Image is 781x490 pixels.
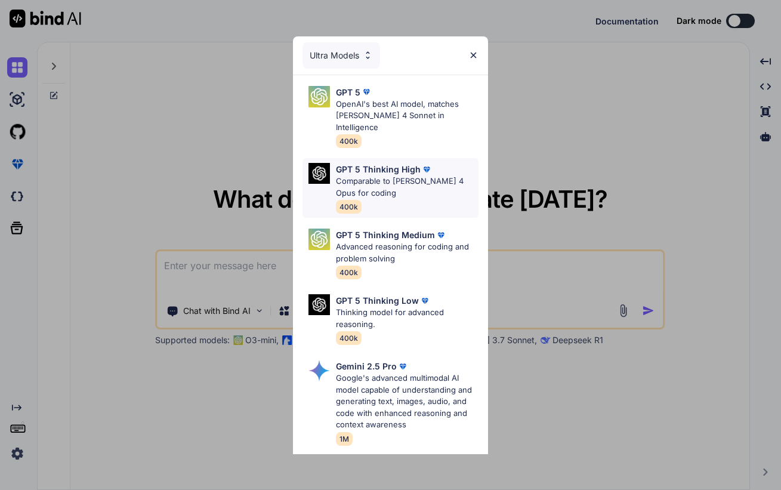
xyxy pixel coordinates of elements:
[336,229,435,241] p: GPT 5 Thinking Medium
[336,200,362,214] span: 400k
[468,50,479,60] img: close
[308,294,330,315] img: Pick Models
[336,98,479,134] p: OpenAI's best AI model, matches [PERSON_NAME] 4 Sonnet in Intelligence
[336,331,362,345] span: 400k
[336,175,479,199] p: Comparable to [PERSON_NAME] 4 Opus for coding
[308,360,330,381] img: Pick Models
[336,432,353,446] span: 1M
[421,164,433,175] img: premium
[336,163,421,175] p: GPT 5 Thinking High
[435,229,447,241] img: premium
[336,266,362,279] span: 400k
[419,295,431,307] img: premium
[302,42,380,69] div: Ultra Models
[336,294,419,307] p: GPT 5 Thinking Low
[336,134,362,148] span: 400k
[308,86,330,107] img: Pick Models
[308,163,330,184] img: Pick Models
[336,86,360,98] p: GPT 5
[363,50,373,60] img: Pick Models
[397,360,409,372] img: premium
[308,229,330,250] img: Pick Models
[336,360,397,372] p: Gemini 2.5 Pro
[336,307,479,330] p: Thinking model for advanced reasoning.
[336,372,479,431] p: Google's advanced multimodal AI model capable of understanding and generating text, images, audio...
[360,86,372,98] img: premium
[336,241,479,264] p: Advanced reasoning for coding and problem solving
